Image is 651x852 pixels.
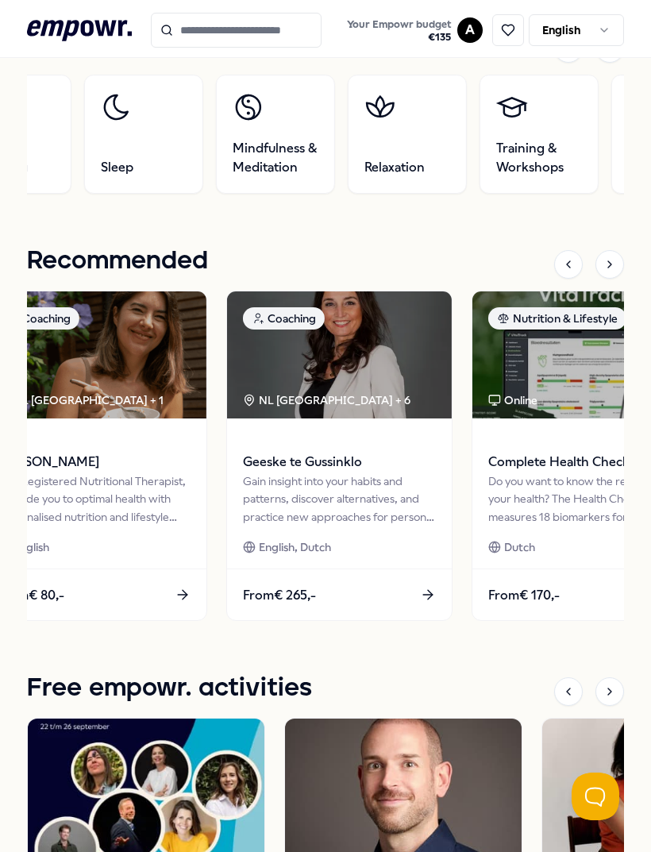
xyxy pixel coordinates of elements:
div: Coaching [243,307,325,330]
span: € 135 [347,31,451,44]
input: Search for products, categories or subcategories [151,13,322,48]
span: English, Dutch [259,538,331,556]
span: Geeske te Gussinklo [243,452,436,472]
button: Your Empowr budget€135 [344,15,454,47]
h1: Free empowr. activities [27,669,312,708]
span: Sleep [101,158,133,177]
span: English [13,538,49,556]
a: package imageCoachingNL [GEOGRAPHIC_DATA] + 6Geeske te GussinkloGain insight into your habits and... [226,291,453,621]
a: Sleep [84,75,203,194]
h1: Recommended [27,241,208,281]
div: NL [GEOGRAPHIC_DATA] + 6 [243,391,410,409]
a: Training & Workshops [480,75,599,194]
span: Dutch [504,538,535,556]
img: package image [227,291,452,418]
span: Mindfulness & Meditation [233,139,318,177]
span: From € 265,- [243,585,316,606]
iframe: Help Scout Beacon - Open [572,773,619,820]
span: Relaxation [364,158,425,177]
div: Nutrition & Lifestyle [488,307,626,330]
a: Mindfulness & Meditation [216,75,335,194]
div: Gain insight into your habits and patterns, discover alternatives, and practice new approaches fo... [243,472,436,526]
span: From € 170,- [488,585,560,606]
a: Your Empowr budget€135 [341,13,457,47]
div: Online [488,391,537,409]
a: Relaxation [348,75,467,194]
button: A [457,17,483,43]
span: Your Empowr budget [347,18,451,31]
span: Training & Workshops [496,139,582,177]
